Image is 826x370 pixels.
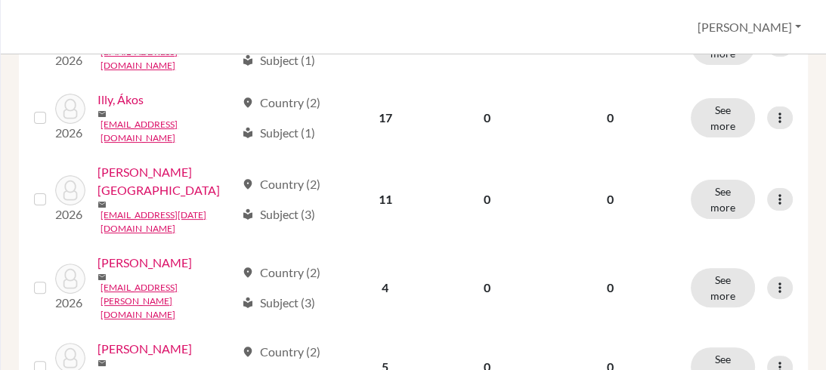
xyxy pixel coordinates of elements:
[242,205,315,224] div: Subject (3)
[242,97,254,109] span: location_on
[55,205,85,224] p: 2026
[97,340,192,358] a: [PERSON_NAME]
[97,254,192,272] a: [PERSON_NAME]
[242,124,315,142] div: Subject (1)
[97,163,234,199] a: [PERSON_NAME][GEOGRAPHIC_DATA]
[101,208,234,236] a: [EMAIL_ADDRESS][DATE][DOMAIN_NAME]
[97,200,107,209] span: mail
[55,124,85,142] p: 2026
[101,118,234,145] a: [EMAIL_ADDRESS][DOMAIN_NAME]
[435,245,539,331] td: 0
[55,264,85,294] img: Reiser, Janka
[548,109,673,127] p: 0
[242,267,254,279] span: location_on
[101,281,234,322] a: [EMAIL_ADDRESS][PERSON_NAME][DOMAIN_NAME]
[242,127,254,139] span: local_library
[242,208,254,220] span: local_library
[242,175,320,193] div: Country (2)
[435,82,539,154] td: 0
[548,279,673,297] p: 0
[55,175,85,205] img: Marton, Dániel
[242,94,320,112] div: Country (2)
[242,297,254,309] span: local_library
[548,190,673,208] p: 0
[336,245,435,331] td: 4
[242,178,254,190] span: location_on
[97,273,107,282] span: mail
[242,346,254,358] span: location_on
[691,98,755,137] button: See more
[691,180,755,219] button: See more
[55,94,85,124] img: Illy, Ákos
[242,51,315,69] div: Subject (1)
[435,154,539,245] td: 0
[97,109,107,119] span: mail
[55,294,85,312] p: 2026
[336,82,435,154] td: 17
[691,13,808,42] button: [PERSON_NAME]
[242,294,315,312] div: Subject (3)
[97,359,107,368] span: mail
[55,51,85,69] p: 2026
[101,45,234,72] a: [EMAIL_ADDRESS][DOMAIN_NAME]
[242,343,320,361] div: Country (2)
[242,54,254,66] span: local_library
[97,91,144,109] a: Illy, Ákos
[691,268,755,307] button: See more
[336,154,435,245] td: 11
[242,264,320,282] div: Country (2)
